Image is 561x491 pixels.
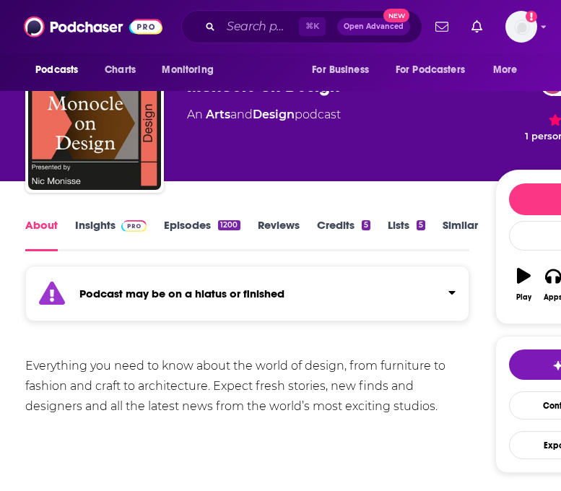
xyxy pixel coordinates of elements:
div: Everything you need to know about the world of design, from furniture to fashion and craft to arc... [25,356,469,417]
button: Play [509,258,539,310]
span: Logged in as redsetterpr [505,11,537,43]
button: open menu [152,56,232,84]
span: Open Advanced [344,23,404,30]
section: Click to expand status details [25,274,469,321]
button: Open AdvancedNew [337,18,410,35]
div: 5 [362,220,370,230]
button: open menu [302,56,387,84]
a: Show notifications dropdown [466,14,488,39]
a: Similar [443,218,478,251]
button: open menu [483,56,536,84]
a: Design [253,108,295,121]
a: InsightsPodchaser Pro [75,218,147,251]
button: open menu [386,56,486,84]
span: More [493,60,518,80]
span: For Business [312,60,369,80]
a: Episodes1200 [164,218,240,251]
span: For Podcasters [396,60,465,80]
button: Show profile menu [505,11,537,43]
span: ⌘ K [299,17,326,36]
img: User Profile [505,11,537,43]
img: Podchaser - Follow, Share and Rate Podcasts [24,13,162,40]
a: Charts [95,56,144,84]
a: Credits5 [317,218,370,251]
a: Arts [206,108,230,121]
strong: Podcast may be on a hiatus or finished [79,287,284,300]
span: Podcasts [35,60,78,80]
span: Monitoring [162,60,213,80]
a: Show notifications dropdown [430,14,454,39]
div: Play [516,293,531,302]
svg: Add a profile image [526,11,537,22]
img: Monocle on Design [28,57,161,190]
div: 1200 [218,220,240,230]
a: About [25,218,58,251]
span: and [230,108,253,121]
span: New [383,9,409,22]
button: open menu [25,56,97,84]
img: Podchaser Pro [121,220,147,232]
span: Charts [105,60,136,80]
input: Search podcasts, credits, & more... [221,15,299,38]
a: Reviews [258,218,300,251]
div: 5 [417,220,425,230]
div: An podcast [187,106,341,123]
a: Lists5 [388,218,425,251]
div: Search podcasts, credits, & more... [181,10,422,43]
